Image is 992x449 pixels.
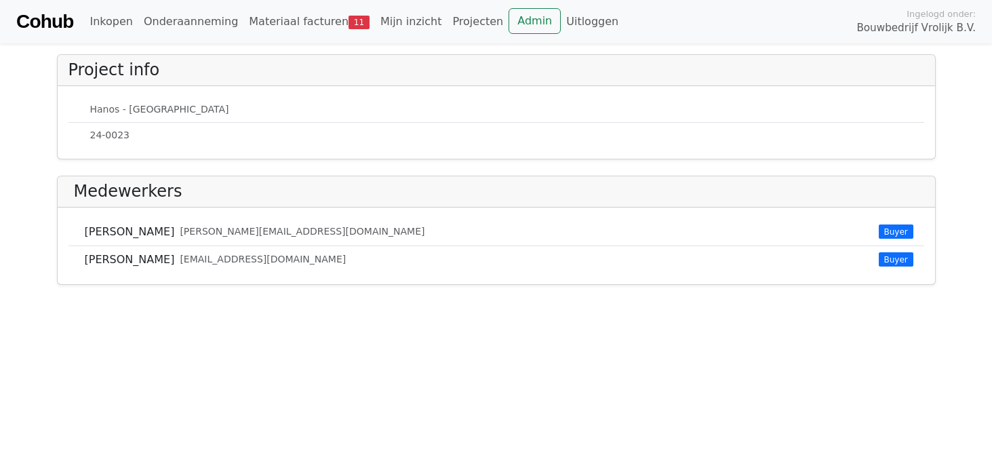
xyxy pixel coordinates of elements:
[509,8,561,34] a: Admin
[243,8,375,35] a: Materiaal facturen11
[90,102,229,117] small: Hanos - [GEOGRAPHIC_DATA]
[447,8,509,35] a: Projecten
[74,182,182,201] h4: Medewerkers
[85,224,175,240] span: [PERSON_NAME]
[907,7,976,20] span: Ingelogd onder:
[375,8,448,35] a: Mijn inzicht
[90,128,130,142] small: 24-0023
[879,252,913,266] span: Buyer
[856,20,976,36] span: Bouwbedrijf Vrolijk B.V.
[68,60,160,80] h4: Project info
[180,252,346,267] small: [EMAIL_ADDRESS][DOMAIN_NAME]
[84,8,138,35] a: Inkopen
[879,224,913,238] span: Buyer
[180,224,424,239] small: [PERSON_NAME][EMAIL_ADDRESS][DOMAIN_NAME]
[561,8,624,35] a: Uitloggen
[85,252,175,268] span: [PERSON_NAME]
[349,16,370,29] span: 11
[138,8,243,35] a: Onderaanneming
[16,5,73,38] a: Cohub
